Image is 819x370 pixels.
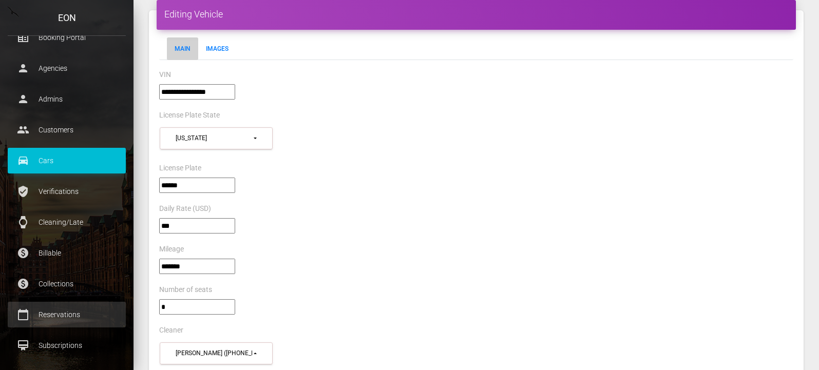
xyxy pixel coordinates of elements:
[8,302,126,327] a: calendar_today Reservations
[15,61,118,76] p: Agencies
[159,325,183,336] label: Cleaner
[8,179,126,204] a: verified_user Verifications
[159,110,220,121] label: License Plate State
[15,153,118,168] p: Cars
[15,338,118,353] p: Subscriptions
[160,342,273,364] button: Micah Bergdale (+19178314031)
[15,184,118,199] p: Verifications
[159,285,212,295] label: Number of seats
[15,30,118,45] p: Booking Portal
[176,134,252,143] div: [US_STATE]
[15,122,118,138] p: Customers
[159,244,184,255] label: Mileage
[8,271,126,297] a: paid Collections
[15,307,118,322] p: Reservations
[8,86,126,112] a: person Admins
[167,37,198,60] a: Main
[164,8,788,21] h4: Editing Vehicle
[15,245,118,261] p: Billable
[15,91,118,107] p: Admins
[8,25,126,50] a: corporate_fare Booking Portal
[159,70,171,80] label: VIN
[159,163,201,173] label: License Plate
[8,55,126,81] a: person Agencies
[8,240,126,266] a: paid Billable
[8,148,126,173] a: drive_eta Cars
[176,349,252,358] div: [PERSON_NAME] ([PHONE_NUMBER])
[198,37,236,60] a: Images
[15,215,118,230] p: Cleaning/Late
[15,276,118,291] p: Collections
[8,333,126,358] a: card_membership Subscriptions
[8,117,126,143] a: people Customers
[159,204,211,214] label: Daily Rate (USD)
[8,209,126,235] a: watch Cleaning/Late
[160,127,273,149] button: New York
